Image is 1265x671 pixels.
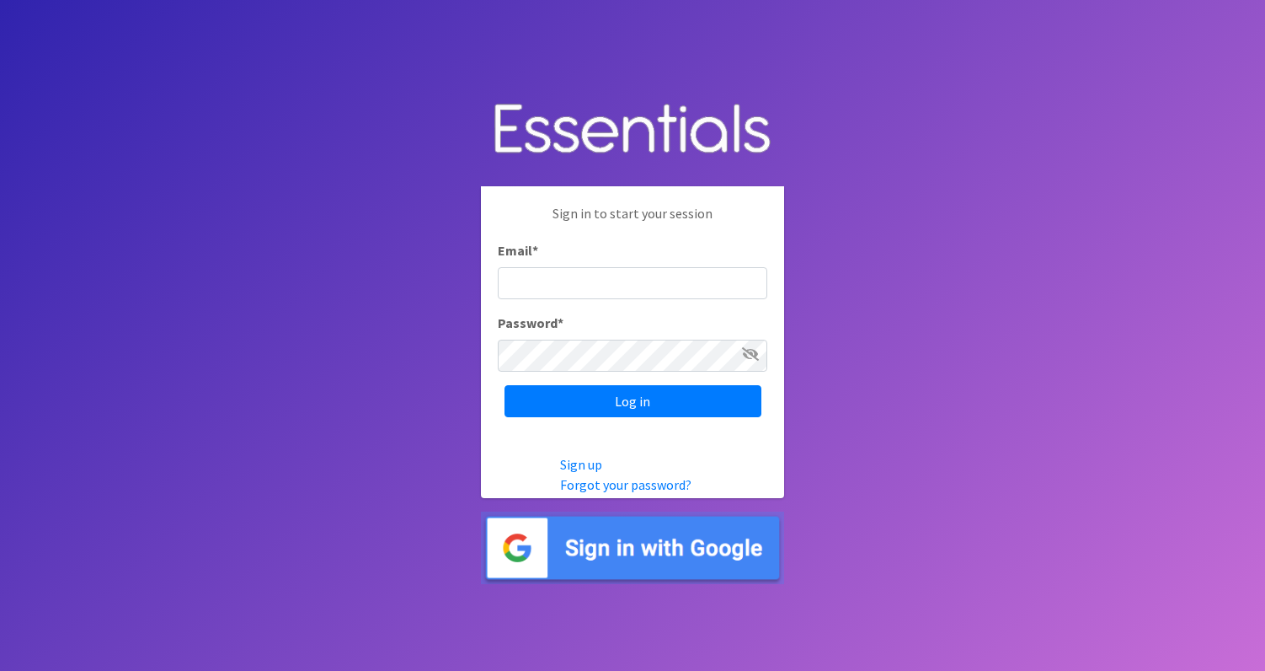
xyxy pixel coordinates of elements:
[498,313,563,333] label: Password
[504,385,761,417] input: Log in
[560,456,602,473] a: Sign up
[481,512,784,585] img: Sign in with Google
[498,240,538,260] label: Email
[532,242,538,259] abbr: required
[558,314,563,331] abbr: required
[560,476,691,493] a: Forgot your password?
[481,87,784,174] img: Human Essentials
[498,203,767,240] p: Sign in to start your session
